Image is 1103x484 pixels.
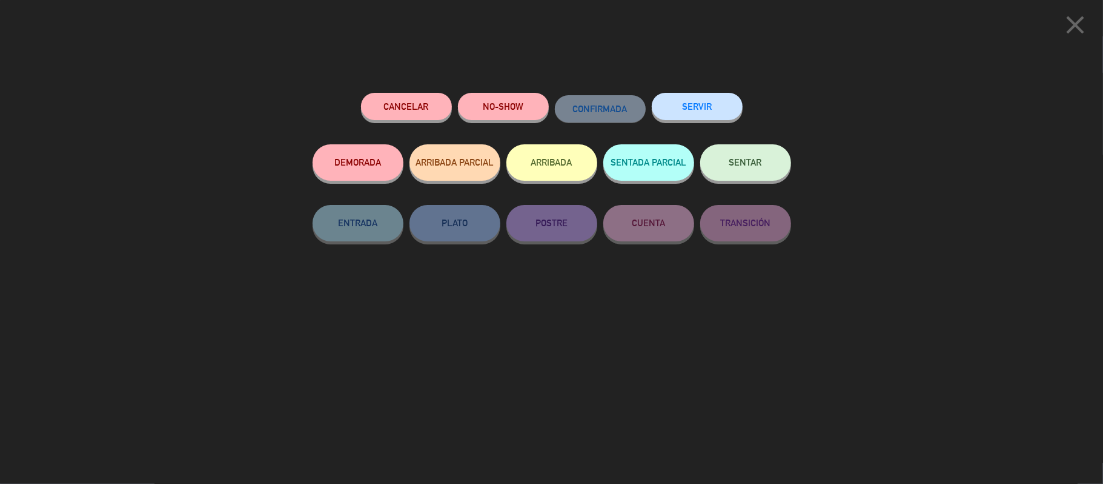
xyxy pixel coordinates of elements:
[458,93,549,120] button: NO-SHOW
[603,205,694,241] button: CUENTA
[729,157,762,167] span: SENTAR
[1056,9,1094,45] button: close
[1060,10,1090,40] i: close
[313,144,403,181] button: DEMORADA
[361,93,452,120] button: Cancelar
[652,93,743,120] button: SERVIR
[573,104,628,114] span: CONFIRMADA
[409,205,500,241] button: PLATO
[409,144,500,181] button: ARRIBADA PARCIAL
[506,205,597,241] button: POSTRE
[555,95,646,123] button: CONFIRMADA
[700,144,791,181] button: SENTAR
[603,144,694,181] button: SENTADA PARCIAL
[506,144,597,181] button: ARRIBADA
[416,157,494,167] span: ARRIBADA PARCIAL
[313,205,403,241] button: ENTRADA
[700,205,791,241] button: TRANSICIÓN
